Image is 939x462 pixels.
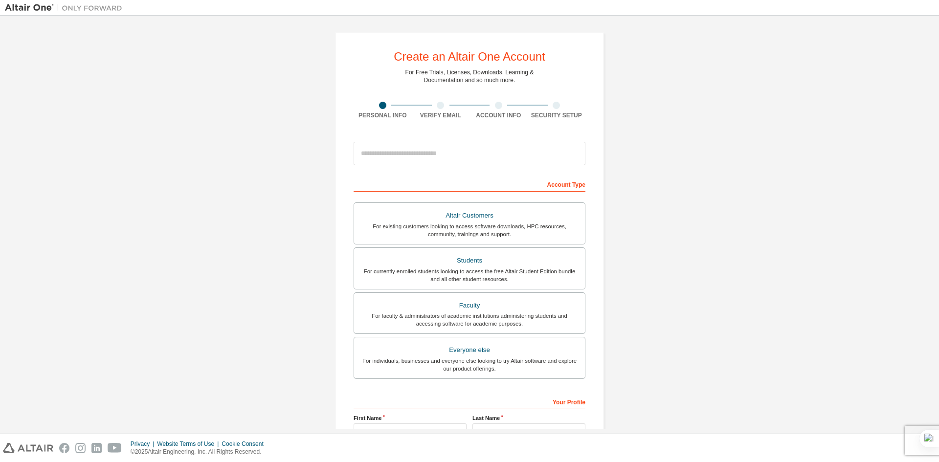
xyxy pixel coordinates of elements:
[59,443,69,453] img: facebook.svg
[360,254,579,267] div: Students
[528,111,586,119] div: Security Setup
[405,68,534,84] div: For Free Trials, Licenses, Downloads, Learning & Documentation and so much more.
[472,414,585,422] label: Last Name
[222,440,269,448] div: Cookie Consent
[360,312,579,328] div: For faculty & administrators of academic institutions administering students and accessing softwa...
[354,414,467,422] label: First Name
[469,111,528,119] div: Account Info
[360,299,579,312] div: Faculty
[360,222,579,238] div: For existing customers looking to access software downloads, HPC resources, community, trainings ...
[360,357,579,373] div: For individuals, businesses and everyone else looking to try Altair software and explore our prod...
[354,176,585,192] div: Account Type
[360,267,579,283] div: For currently enrolled students looking to access the free Altair Student Edition bundle and all ...
[412,111,470,119] div: Verify Email
[108,443,122,453] img: youtube.svg
[131,448,269,456] p: © 2025 Altair Engineering, Inc. All Rights Reserved.
[75,443,86,453] img: instagram.svg
[3,443,53,453] img: altair_logo.svg
[360,209,579,222] div: Altair Customers
[157,440,222,448] div: Website Terms of Use
[360,343,579,357] div: Everyone else
[5,3,127,13] img: Altair One
[131,440,157,448] div: Privacy
[394,51,545,63] div: Create an Altair One Account
[354,111,412,119] div: Personal Info
[354,394,585,409] div: Your Profile
[91,443,102,453] img: linkedin.svg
